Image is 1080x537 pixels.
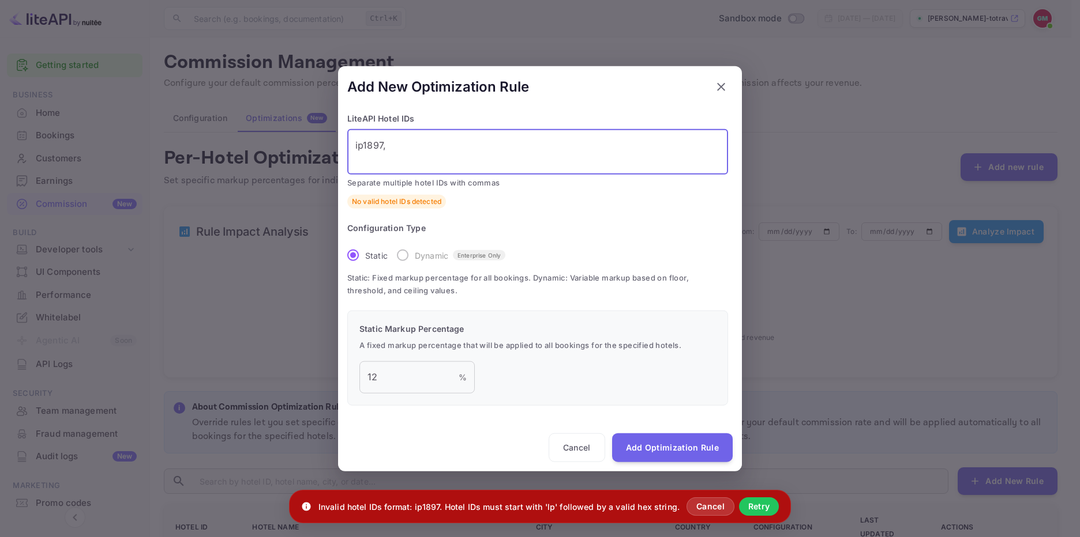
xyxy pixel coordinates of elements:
span: No valid hotel IDs detected [347,196,446,207]
p: LiteAPI Hotel IDs [347,112,728,124]
p: % [459,371,467,383]
p: Static Markup Percentage [359,323,716,335]
span: Static: Fixed markup percentage for all bookings. Dynamic: Variable markup based on floor, thresh... [347,272,728,297]
span: Static [365,249,388,261]
button: Cancel [687,497,734,516]
legend: Configuration Type [347,222,426,234]
h5: Add New Optimization Rule [347,78,529,96]
p: Invalid hotel IDs format: ip1897. Hotel IDs must start with 'lp' followed by a valid hex string. [318,501,680,513]
p: Dynamic [415,249,448,261]
button: Cancel [549,433,605,462]
span: Enterprise Only [453,251,505,259]
input: 0 [359,361,459,393]
button: Add Optimization Rule [612,433,733,462]
button: Retry [739,497,779,516]
span: Separate multiple hotel IDs with commas [347,177,728,190]
span: A fixed markup percentage that will be applied to all bookings for the specified hotels. [359,339,716,352]
textarea: ip1897, [355,138,720,165]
